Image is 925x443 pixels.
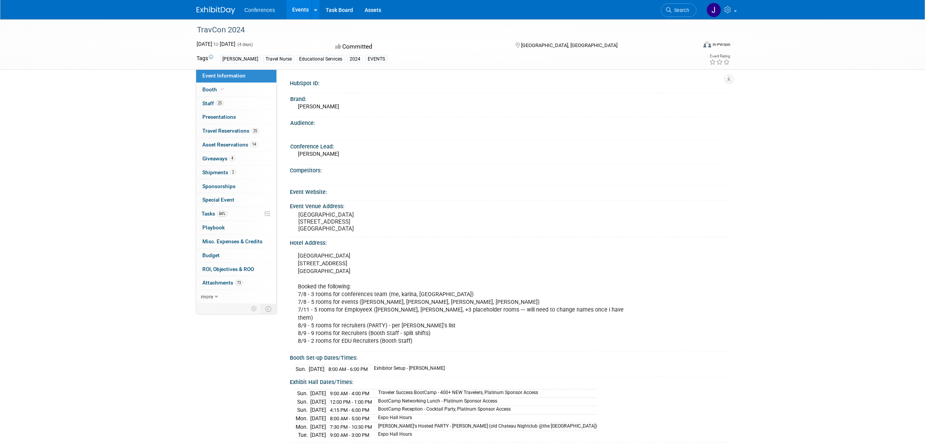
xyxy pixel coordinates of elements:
[196,276,276,290] a: Attachments73
[296,365,309,373] td: Sun.
[196,207,276,221] a: Tasks84%
[250,141,258,147] span: 14
[196,180,276,193] a: Sponsorships
[296,398,310,406] td: Sun.
[298,211,464,232] pre: [GEOGRAPHIC_DATA] [STREET_ADDRESS] [GEOGRAPHIC_DATA]
[235,280,243,286] span: 73
[297,55,345,63] div: Educational Services
[365,55,387,63] div: EVENTS
[310,431,326,439] td: [DATE]
[330,432,369,438] span: 9:00 AM - 3:00 PM
[196,221,276,234] a: Playbook
[347,55,363,63] div: 2024
[296,423,310,431] td: Mon.
[202,100,224,106] span: Staff
[202,86,226,93] span: Booth
[369,365,445,373] td: Exhibitor Setup - [PERSON_NAME]
[212,41,220,47] span: to
[220,87,224,91] i: Booth reservation complete
[202,211,227,217] span: Tasks
[196,152,276,165] a: Giveaways4
[196,110,276,124] a: Presentations
[373,414,597,423] td: Expo Hall Hours
[202,114,236,120] span: Presentations
[290,200,728,210] div: Event Venue Address:
[310,389,326,398] td: [DATE]
[373,398,597,406] td: BootCamp Networking Lunch - Platinum Sponsor Access
[196,235,276,248] a: Misc. Expenses & Credits
[373,431,597,439] td: Expo Hall Hours
[296,406,310,414] td: Sun.
[712,42,730,47] div: In-Person
[290,93,725,103] div: Brand:
[202,280,243,286] span: Attachments
[197,7,235,14] img: ExhibitDay
[247,304,261,314] td: Personalize Event Tab Strip
[230,169,236,175] span: 2
[202,169,236,175] span: Shipments
[197,54,213,63] td: Tags
[290,165,728,174] div: Competitors:
[196,193,276,207] a: Special Event
[661,3,696,17] a: Search
[196,290,276,303] a: more
[196,263,276,276] a: ROI, Objectives & ROO
[290,141,725,150] div: Conference Lead:
[197,41,235,47] span: [DATE] [DATE]
[298,151,339,157] span: [PERSON_NAME]
[373,423,597,431] td: [PERSON_NAME]'s Hosted PARTY - [PERSON_NAME] (old Chateau Nightclub @the [GEOGRAPHIC_DATA])
[196,83,276,96] a: Booth
[229,155,235,161] span: 4
[373,389,597,398] td: Traveler Success BootCamp - 400+ NEW Travelers, Platinum Sponsor Access
[202,155,235,162] span: Giveaways
[521,42,617,48] span: [GEOGRAPHIC_DATA], [GEOGRAPHIC_DATA]
[330,399,372,405] span: 12:00 PM - 1:00 PM
[296,431,310,439] td: Tue.
[202,183,235,189] span: Sponsorships
[263,55,294,63] div: Travel Nurse
[703,41,711,47] img: Format-Inperson.png
[328,366,368,372] span: 8:00 AM - 6:00 PM
[216,100,224,106] span: 25
[220,55,261,63] div: [PERSON_NAME]
[196,97,276,110] a: Staff25
[202,238,262,244] span: Misc. Expenses & Credits
[202,266,254,272] span: ROI, Objectives & ROO
[290,77,728,87] div: HubSpot ID:
[296,414,310,423] td: Mon.
[706,3,721,17] img: Jenny Clavero
[202,72,246,79] span: Event Information
[373,406,597,414] td: BootCamp Reception - Cocktail Party, Platinum Sponsor Access
[310,414,326,423] td: [DATE]
[310,398,326,406] td: [DATE]
[651,40,730,52] div: Event Format
[261,304,277,314] td: Toggle Event Tabs
[671,7,689,13] span: Search
[330,424,372,430] span: 7:30 PM - 10:30 PM
[290,117,725,127] div: Audience:
[310,423,326,431] td: [DATE]
[709,54,730,58] div: Event Rating
[296,389,310,398] td: Sun.
[217,211,227,217] span: 84%
[298,103,339,109] span: [PERSON_NAME]
[202,141,258,148] span: Asset Reservations
[309,365,325,373] td: [DATE]
[251,128,259,134] span: 25
[330,407,369,413] span: 4:15 PM - 6:00 PM
[290,376,728,386] div: Exhibit Hall Dates/Times:
[196,249,276,262] a: Budget
[201,293,213,300] span: more
[237,42,253,47] span: (4 days)
[202,197,234,203] span: Special Event
[290,237,728,247] div: Hotel Address:
[196,138,276,152] a: Asset Reservations14
[330,416,369,421] span: 8:00 AM - 5:00 PM
[196,166,276,179] a: Shipments2
[310,406,326,414] td: [DATE]
[293,248,643,349] div: [GEOGRAPHIC_DATA] [STREET_ADDRESS] [GEOGRAPHIC_DATA] Booked the following: 7/8 - 3 rooms for conf...
[290,352,728,362] div: Booth Set-up Dates/Times:
[290,186,728,196] div: Event Website:
[244,7,275,13] span: Conferences
[333,40,503,54] div: Committed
